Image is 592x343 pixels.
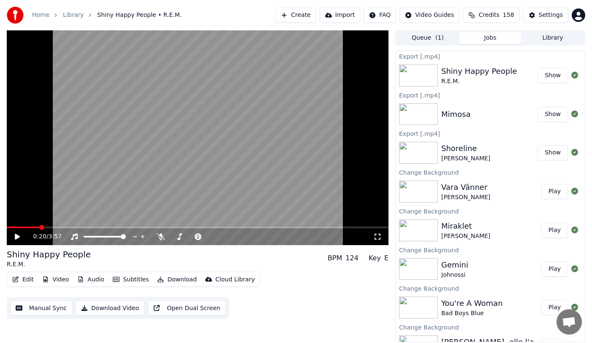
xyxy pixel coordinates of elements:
div: Gemini [441,259,468,271]
a: Library [63,11,84,19]
div: Change Background [396,206,585,216]
div: E [384,253,388,263]
div: / [33,232,53,241]
button: Download Video [76,300,144,316]
button: Create [275,8,316,23]
div: Vara Vänner [441,181,490,193]
span: Shiny Happy People • R.E.M. [97,11,182,19]
button: Jobs [459,32,521,44]
div: Export [.mp4] [396,128,585,138]
button: Library [521,32,584,44]
button: Settings [523,8,568,23]
span: ( 1 ) [435,34,444,42]
div: Change Background [396,245,585,255]
a: Öppna chatt [557,309,582,335]
span: 3:57 [49,232,62,241]
span: Credits [478,11,499,19]
button: Credits158 [463,8,519,23]
div: Key [369,253,381,263]
div: Shiny Happy People [7,248,91,260]
button: Queue [396,32,459,44]
div: Export [.mp4] [396,51,585,61]
div: [PERSON_NAME] [441,154,490,163]
div: Change Background [396,322,585,332]
span: 0:20 [33,232,46,241]
div: [PERSON_NAME] [441,193,490,202]
div: R.E.M. [441,77,517,86]
button: Import [320,8,360,23]
button: Play [541,262,568,277]
div: 124 [345,253,358,263]
div: Mimosa [441,108,471,120]
div: Cloud Library [215,275,255,284]
button: Show [538,107,568,122]
div: Settings [539,11,563,19]
button: Audio [74,274,108,286]
div: Shoreline [441,143,490,154]
button: Edit [9,274,37,286]
div: Export [.mp4] [396,90,585,100]
div: Shiny Happy People [441,65,517,77]
a: Home [32,11,49,19]
button: Manual Sync [10,300,72,316]
div: Change Background [396,283,585,293]
nav: breadcrumb [32,11,182,19]
button: Subtitles [109,274,152,286]
img: youka [7,7,24,24]
div: Miraklet [441,220,490,232]
button: Open Dual Screen [148,300,226,316]
button: Play [541,223,568,238]
span: 158 [503,11,514,19]
div: BPM [328,253,342,263]
div: Change Background [396,167,585,177]
button: FAQ [364,8,396,23]
button: Play [541,184,568,199]
div: Bad Boys Blue [441,309,503,318]
button: Show [538,145,568,160]
button: Play [541,300,568,315]
div: You're A Woman [441,297,503,309]
button: Show [538,68,568,83]
div: [PERSON_NAME] [441,232,490,240]
button: Video [39,274,72,286]
div: R.E.M. [7,260,91,269]
button: Video Guides [399,8,459,23]
div: Johnossi [441,271,468,279]
button: Download [154,274,200,286]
